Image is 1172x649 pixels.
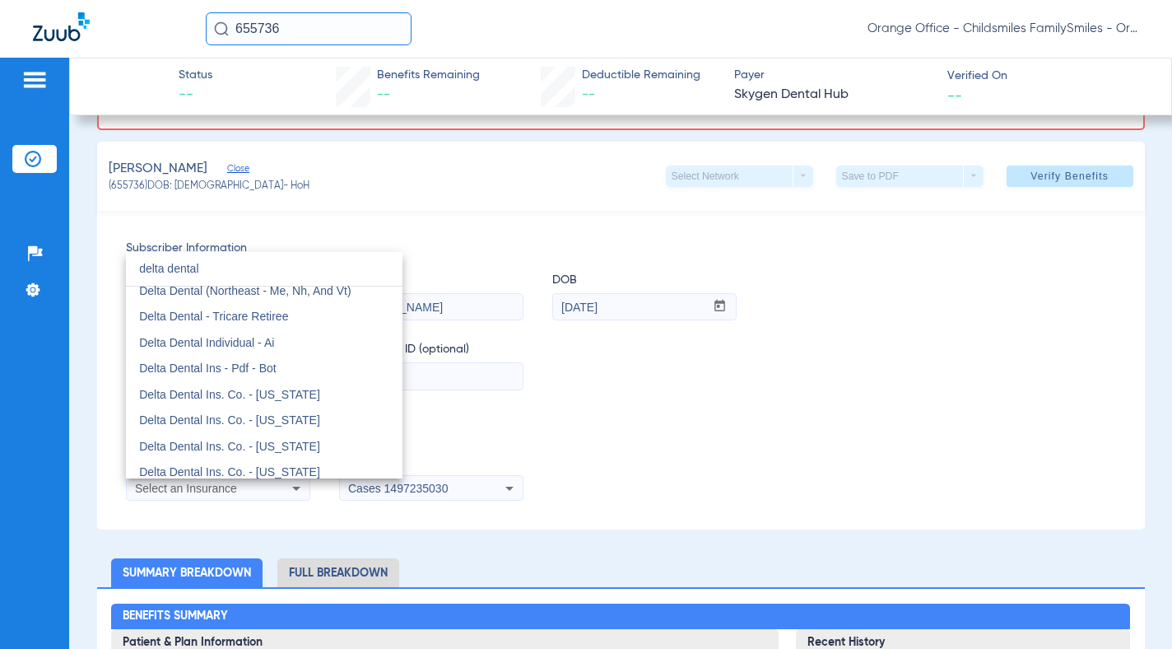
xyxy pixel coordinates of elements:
[139,413,320,427] span: Delta Dental Ins. Co. - [US_STATE]
[126,252,402,286] input: dropdown search
[139,465,320,479] span: Delta Dental Ins. Co. - [US_STATE]
[139,388,320,401] span: Delta Dental Ins. Co. - [US_STATE]
[139,284,351,297] span: Delta Dental (Northeast - Me, Nh, And Vt)
[1090,570,1172,649] iframe: Chat Widget
[139,440,320,453] span: Delta Dental Ins. Co. - [US_STATE]
[139,310,288,323] span: Delta Dental - Tricare Retiree
[139,336,274,349] span: Delta Dental Individual - Ai
[139,362,277,375] span: Delta Dental Ins - Pdf - Bot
